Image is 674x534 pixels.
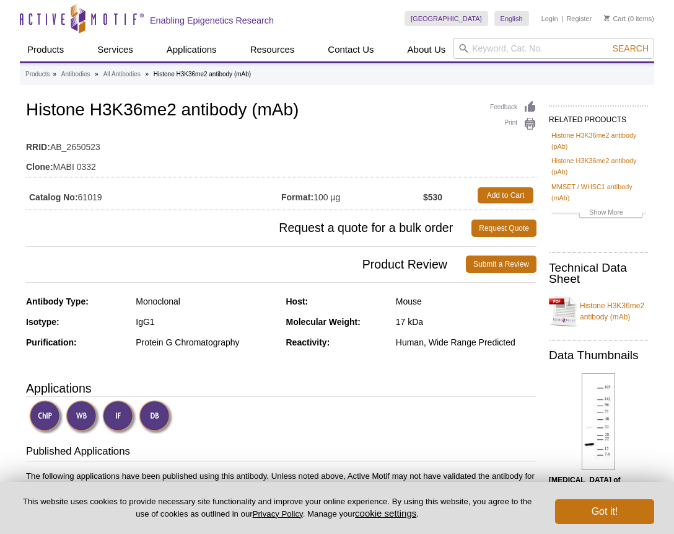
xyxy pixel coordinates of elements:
[29,192,78,203] strong: Catalog No:
[66,400,100,434] img: Western Blot Validated
[604,11,654,26] li: (0 items)
[471,220,536,237] a: Request Quote
[26,134,536,154] td: AB_2650523
[466,256,536,273] a: Submit a Review
[103,69,141,80] a: All Antibodies
[396,296,536,307] div: Mouse
[551,181,646,203] a: MMSET / WHSC1 antibody (mAb)
[549,293,648,330] a: Histone H3K36me2 antibody (mAb)
[551,155,646,177] a: Histone H3K36me2 antibody (pAb)
[20,38,71,61] a: Products
[582,373,615,470] img: Histone H3K36me2 antibody (mAb) tested by Western blot.
[551,207,646,221] a: Show More
[26,220,471,237] span: Request a quote for a bulk order
[26,379,536,398] h3: Applications
[604,15,610,21] img: Your Cart
[286,337,330,347] strong: Reactivity:
[549,105,648,128] h2: RELATED PRODUCTS
[26,256,466,273] span: Product Review
[613,43,649,53] span: Search
[136,337,276,348] div: Protein G Chromatography
[609,43,652,54] button: Search
[490,117,536,131] a: Print
[355,508,416,518] button: cookie settings
[281,184,423,207] td: 100 µg
[26,444,536,461] h3: Published Applications
[243,38,302,61] a: Resources
[423,192,442,203] strong: $530
[286,296,309,306] strong: Host:
[26,317,59,327] strong: Isotype:
[396,316,536,327] div: 17 kDa
[139,400,173,434] img: Dot Blot Validated
[136,316,276,327] div: IgG1
[102,400,136,434] img: Immunofluorescence Validated
[453,38,654,59] input: Keyword, Cat. No.
[320,38,381,61] a: Contact Us
[150,15,274,26] h2: Enabling Epigenetics Research
[549,476,637,496] b: [MEDICAL_DATA] of Histone H3K36me2 mAb.
[405,11,488,26] a: [GEOGRAPHIC_DATA]
[286,317,361,327] strong: Molecular Weight:
[549,262,648,285] h2: Technical Data Sheet
[61,69,90,80] a: Antibodies
[26,141,50,153] strong: RRID:
[95,71,98,78] li: »
[604,14,626,23] a: Cart
[555,499,654,524] button: Got it!
[253,509,303,518] a: Privacy Policy
[541,14,558,23] a: Login
[549,350,648,361] h2: Data Thumbnails
[551,130,646,152] a: Histone H3K36me2 antibody (pAb)
[26,184,281,207] td: 61019
[26,154,536,174] td: MABI 0332
[566,14,592,23] a: Register
[26,296,89,306] strong: Antibody Type:
[490,100,536,114] a: Feedback
[281,192,313,203] strong: Format:
[26,100,536,122] h1: Histone H3K36me2 antibody (mAb)
[26,161,53,172] strong: Clone:
[549,474,648,519] p: (Click image to enlarge and see details.)
[136,296,276,307] div: Monoclonal
[26,337,77,347] strong: Purification:
[90,38,141,61] a: Services
[20,496,535,520] p: This website uses cookies to provide necessary site functionality and improve your online experie...
[494,11,529,26] a: English
[396,337,536,348] div: Human, Wide Range Predicted
[53,71,56,78] li: »
[478,187,533,203] a: Add to Cart
[29,400,63,434] img: ChIP Validated
[561,11,563,26] li: |
[400,38,453,61] a: About Us
[154,71,251,78] li: Histone H3K36me2 antibody (mAb)
[25,69,50,80] a: Products
[159,38,224,61] a: Applications
[145,71,149,78] li: »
